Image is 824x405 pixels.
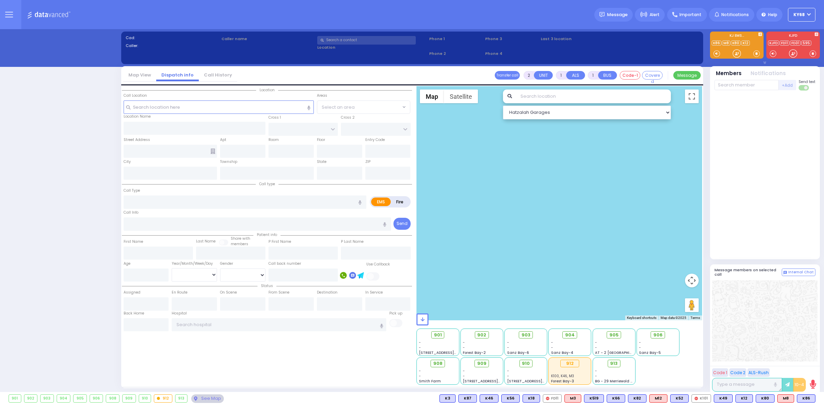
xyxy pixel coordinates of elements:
[389,311,402,316] label: Pick up
[788,270,814,275] span: Internal Chat
[199,72,237,78] a: Call History
[365,159,370,165] label: ZIP
[522,332,530,338] span: 903
[551,345,553,350] span: -
[124,239,143,245] label: First Name
[721,12,749,18] span: Notifications
[714,394,733,403] div: BLS
[253,232,281,237] span: Patient info
[639,345,641,350] span: -
[393,218,411,230] button: Send
[429,36,483,42] span: Phone 1
[609,332,619,338] span: 905
[534,71,553,80] button: UNIT
[480,394,499,403] div: BLS
[598,71,617,80] button: BUS
[172,318,386,331] input: Search hospital
[543,394,562,403] div: FD11
[790,40,801,46] a: FD31
[607,11,628,18] span: Message
[256,181,278,187] span: Call type
[584,394,604,403] div: K519
[595,379,633,384] span: BG - 29 Merriewold S.
[434,332,442,338] span: 901
[444,90,478,103] button: Show satellite imagery
[620,71,640,80] button: Code-1
[90,395,103,402] div: 906
[485,51,539,57] span: Phone 4
[419,345,421,350] span: -
[124,188,140,193] label: Call Type
[458,394,477,403] div: BLS
[256,87,278,93] span: Location
[418,311,441,320] img: Google
[371,198,391,206] label: EMS
[522,360,530,367] span: 910
[714,268,782,277] h5: Message members on selected call
[57,395,70,402] div: 904
[793,12,805,18] span: ky68
[551,379,574,384] span: Forest Bay-3
[565,332,575,338] span: 904
[24,395,37,402] div: 902
[477,332,486,338] span: 902
[139,395,151,402] div: 910
[777,394,794,403] div: M8
[566,71,585,80] button: ALS
[670,394,689,403] div: BLS
[156,72,199,78] a: Dispatch info
[429,51,483,57] span: Phone 2
[679,12,701,18] span: Important
[420,90,444,103] button: Show street map
[220,137,226,143] label: Apt
[463,340,465,345] span: -
[768,12,777,18] span: Help
[685,274,699,287] button: Map camera controls
[124,210,138,215] label: Call Info
[722,40,730,46] a: M8
[419,340,421,345] span: -
[799,79,815,84] span: Send text
[766,34,820,39] label: KJFD
[341,115,355,120] label: Cross 2
[463,345,465,350] span: -
[419,379,441,384] span: Smith Farm
[685,298,699,312] button: Drag Pegman onto the map to open Street View
[607,394,625,403] div: K66
[257,283,276,288] span: Status
[546,397,549,400] img: red-radio-icon.svg
[317,93,327,98] label: Areas
[801,40,811,46] a: 595
[317,45,427,50] label: Location
[317,159,327,165] label: State
[650,12,660,18] span: Alert
[124,100,314,114] input: Search location here
[124,290,140,295] label: Assigned
[268,239,291,245] label: P First Name
[463,373,465,379] span: -
[551,373,574,379] span: K100, K46, M3
[507,345,509,350] span: -
[523,394,540,403] div: BLS
[712,40,721,46] a: K86
[220,290,237,295] label: On Scene
[653,332,663,338] span: 906
[756,394,775,403] div: K80
[507,373,509,379] span: -
[595,345,597,350] span: -
[501,394,520,403] div: BLS
[268,137,279,143] label: Room
[501,394,520,403] div: K56
[541,36,619,42] label: Last 3 location
[610,360,618,367] span: 913
[731,40,741,46] a: K80
[126,35,219,41] label: Cad:
[221,36,315,42] label: Caller name
[322,104,355,111] span: Select an area
[751,70,786,78] button: Notifications
[695,397,698,400] img: red-radio-icon.svg
[317,36,416,45] input: Search a contact
[507,368,509,373] span: -
[768,40,779,46] a: KJFD
[639,350,661,355] span: Sanz Bay-5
